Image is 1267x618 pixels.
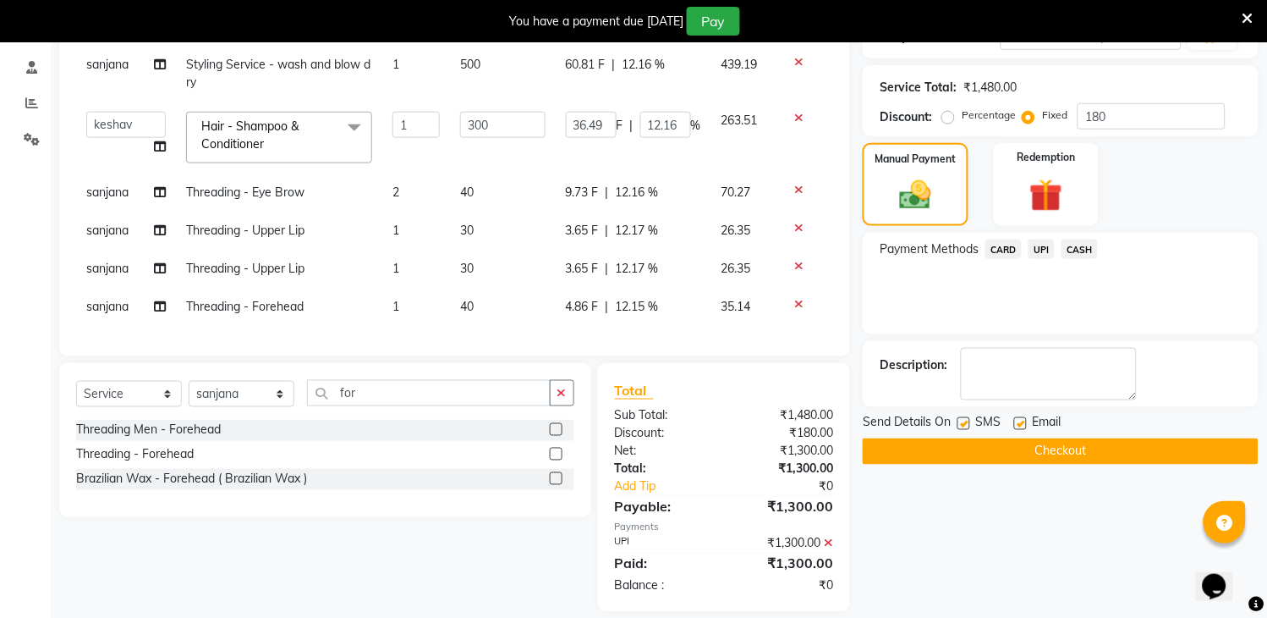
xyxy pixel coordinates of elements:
[721,261,751,276] span: 26.35
[602,577,724,595] div: Balance :
[186,57,370,90] span: Styling Service - wash and blow dry
[460,223,474,238] span: 30
[863,414,951,435] span: Send Details On
[724,461,846,478] div: ₹1,300.00
[616,298,659,316] span: 12.15 %
[863,439,1259,465] button: Checkout
[1032,414,1061,435] span: Email
[962,108,1016,123] label: Percentage
[616,260,659,278] span: 12.17 %
[1196,550,1250,601] iframe: chat widget
[460,57,480,72] span: 500
[602,535,724,553] div: UPI
[880,79,957,97] div: Service Total:
[721,299,751,314] span: 35.14
[724,535,846,553] div: ₹1,300.00
[566,260,599,278] span: 3.65 F
[602,461,724,478] div: Total:
[1019,175,1072,216] img: _gift.svg
[963,79,1017,97] div: ₹1,480.00
[721,185,751,200] span: 70.27
[602,554,724,574] div: Paid:
[602,478,744,496] a: Add Tip
[392,261,399,276] span: 1
[880,356,947,374] div: Description:
[566,56,606,74] span: 60.81 F
[1061,240,1098,259] span: CASH
[86,261,129,276] span: sanjana
[724,425,846,443] div: ₹180.00
[602,425,724,443] div: Discount:
[724,497,846,517] div: ₹1,300.00
[392,57,399,72] span: 1
[724,407,846,425] div: ₹1,480.00
[566,222,599,240] span: 3.65 F
[264,136,271,152] a: x
[1017,150,1075,165] label: Redemption
[76,446,194,464] div: Threading - Forehead
[724,443,846,461] div: ₹1,300.00
[606,222,609,240] span: |
[687,7,740,36] button: Pay
[307,380,551,406] input: Search or Scan
[1042,108,1067,123] label: Fixed
[616,184,659,201] span: 12.16 %
[566,298,599,316] span: 4.86 F
[617,117,623,135] span: F
[724,577,846,595] div: ₹0
[975,414,1001,435] span: SMS
[744,478,846,496] div: ₹0
[602,407,724,425] div: Sub Total:
[606,298,609,316] span: |
[186,185,304,200] span: Threading - Eye Brow
[880,108,932,126] div: Discount:
[86,223,129,238] span: sanjana
[566,184,599,201] span: 9.73 F
[76,422,221,439] div: Threading Men - Forehead
[509,13,683,30] div: You have a payment due [DATE]
[1028,240,1055,259] span: UPI
[392,223,399,238] span: 1
[460,299,474,314] span: 40
[721,57,758,72] span: 439.19
[602,497,724,517] div: Payable:
[890,177,941,213] img: _cash.svg
[691,117,701,135] span: %
[612,56,616,74] span: |
[460,185,474,200] span: 40
[615,521,834,535] div: Payments
[721,113,758,128] span: 263.51
[606,184,609,201] span: |
[460,261,474,276] span: 30
[875,152,957,167] label: Manual Payment
[86,299,129,314] span: sanjana
[721,223,751,238] span: 26.35
[186,299,304,314] span: Threading - Forehead
[76,471,307,488] div: Brazilian Wax - Forehead ( Brazilian Wax )
[186,223,304,238] span: Threading - Upper Lip
[880,240,979,258] span: Payment Methods
[86,57,129,72] span: sanjana
[86,185,129,200] span: sanjana
[616,222,659,240] span: 12.17 %
[392,299,399,314] span: 1
[623,56,666,74] span: 12.16 %
[630,117,633,135] span: |
[615,382,654,400] span: Total
[392,185,399,200] span: 2
[724,554,846,574] div: ₹1,300.00
[186,261,304,276] span: Threading - Upper Lip
[201,119,299,152] span: Hair - Shampoo & Conditioner
[985,240,1022,259] span: CARD
[602,443,724,461] div: Net:
[606,260,609,278] span: |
